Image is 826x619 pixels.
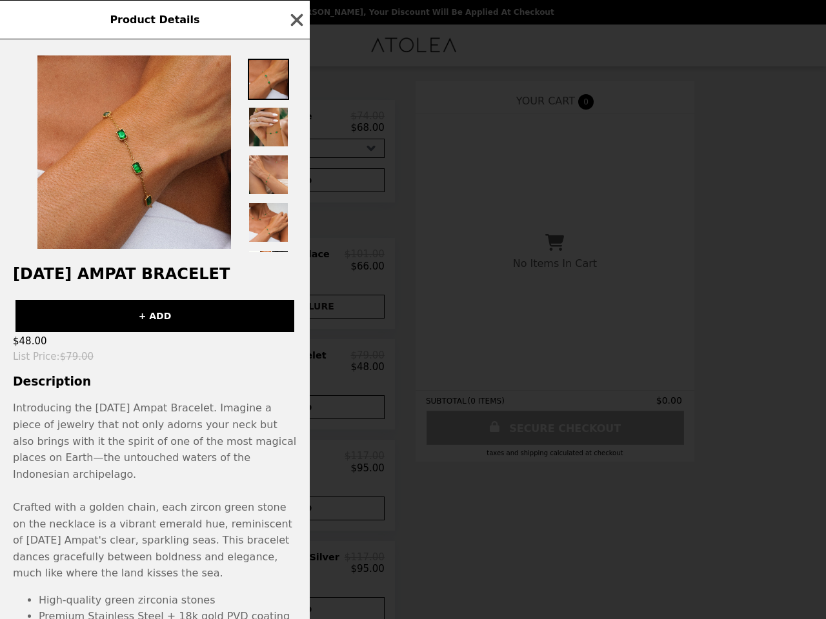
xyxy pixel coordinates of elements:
img: Thumbnail 1 [248,59,289,100]
p: Introducing the [DATE] Ampat Bracelet. Imagine a piece of jewelry that not only adorns your neck ... [13,400,297,582]
img: Thumbnail 5 [248,250,289,291]
span: $79.00 [60,351,94,362]
button: + ADD [15,300,294,332]
span: Product Details [110,14,199,26]
img: Default Title [37,55,231,249]
li: High-quality green zirconia stones [39,592,297,609]
img: Thumbnail 3 [248,154,289,195]
img: Thumbnail 4 [248,202,289,243]
img: Thumbnail 2 [248,106,289,148]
